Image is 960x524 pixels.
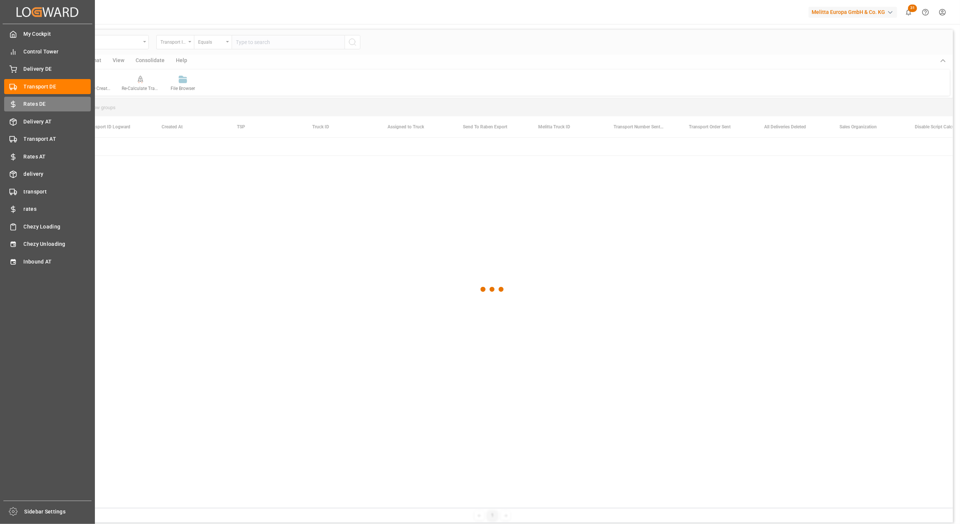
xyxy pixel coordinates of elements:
[4,184,91,199] a: transport
[24,508,92,516] span: Sidebar Settings
[24,83,91,91] span: Transport DE
[4,79,91,94] a: Transport DE
[4,97,91,111] a: Rates DE
[4,219,91,234] a: Chezy Loading
[24,188,91,196] span: transport
[24,65,91,73] span: Delivery DE
[4,149,91,164] a: Rates AT
[4,114,91,129] a: Delivery AT
[24,30,91,38] span: My Cockpit
[24,153,91,161] span: Rates AT
[900,4,917,21] button: show 31 new notifications
[24,205,91,213] span: rates
[809,7,897,18] div: Melitta Europa GmbH & Co. KG
[24,170,91,178] span: delivery
[908,5,917,12] span: 31
[917,4,934,21] button: Help Center
[4,62,91,76] a: Delivery DE
[24,258,91,266] span: Inbound AT
[4,132,91,146] a: Transport AT
[4,167,91,181] a: delivery
[4,202,91,216] a: rates
[4,44,91,59] a: Control Tower
[809,5,900,19] button: Melitta Europa GmbH & Co. KG
[4,27,91,41] a: My Cockpit
[24,100,91,108] span: Rates DE
[24,135,91,143] span: Transport AT
[24,223,91,231] span: Chezy Loading
[24,240,91,248] span: Chezy Unloading
[24,48,91,56] span: Control Tower
[4,237,91,251] a: Chezy Unloading
[24,118,91,126] span: Delivery AT
[4,254,91,269] a: Inbound AT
